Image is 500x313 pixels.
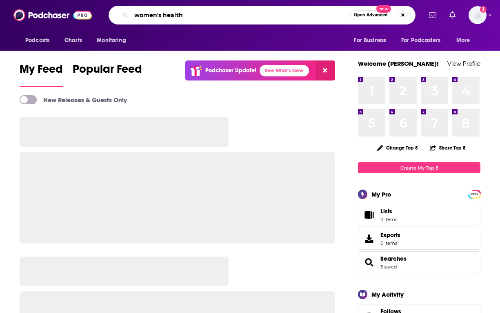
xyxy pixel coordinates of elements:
[358,228,480,250] a: Exports
[380,264,397,270] a: 3 saved
[396,33,452,48] button: open menu
[358,251,480,273] span: Searches
[469,191,479,197] a: PRO
[380,240,400,246] span: 0 items
[380,231,400,239] span: Exports
[59,33,87,48] a: Charts
[447,60,480,67] a: View Profile
[371,291,404,298] div: My Activity
[20,62,63,81] span: My Feed
[20,33,60,48] button: open menu
[20,62,63,87] a: My Feed
[429,140,466,156] button: Share Top 8
[73,62,142,87] a: Popular Feed
[426,8,440,22] a: Show notifications dropdown
[25,35,49,46] span: Podcasts
[372,143,423,153] button: Change Top 8
[97,35,126,46] span: Monitoring
[456,35,470,46] span: More
[109,6,416,25] div: Search podcasts, credits, & more...
[260,65,309,76] a: See What's New
[205,67,256,74] p: Podchaser Update!
[358,60,439,67] a: Welcome [PERSON_NAME]!
[380,217,397,222] span: 0 items
[380,208,397,215] span: Lists
[358,162,480,173] a: Create My Top 8
[446,8,459,22] a: Show notifications dropdown
[371,190,391,198] div: My Pro
[380,255,407,262] a: Searches
[13,7,92,23] img: Podchaser - Follow, Share and Rate Podcasts
[20,95,127,104] a: New Releases & Guests Only
[348,33,396,48] button: open menu
[361,233,377,244] span: Exports
[358,204,480,226] a: Lists
[451,33,480,48] button: open menu
[350,10,391,20] button: Open AdvancedNew
[380,208,392,215] span: Lists
[64,35,82,46] span: Charts
[361,257,377,268] a: Searches
[480,6,487,13] svg: Add a profile image
[376,5,391,13] span: New
[469,6,487,24] span: Logged in as esmith_bg
[469,6,487,24] button: Show profile menu
[131,9,350,22] input: Search podcasts, credits, & more...
[354,35,386,46] span: For Business
[354,13,388,17] span: Open Advanced
[401,35,440,46] span: For Podcasters
[73,62,142,81] span: Popular Feed
[361,209,377,221] span: Lists
[91,33,136,48] button: open menu
[469,6,487,24] img: User Profile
